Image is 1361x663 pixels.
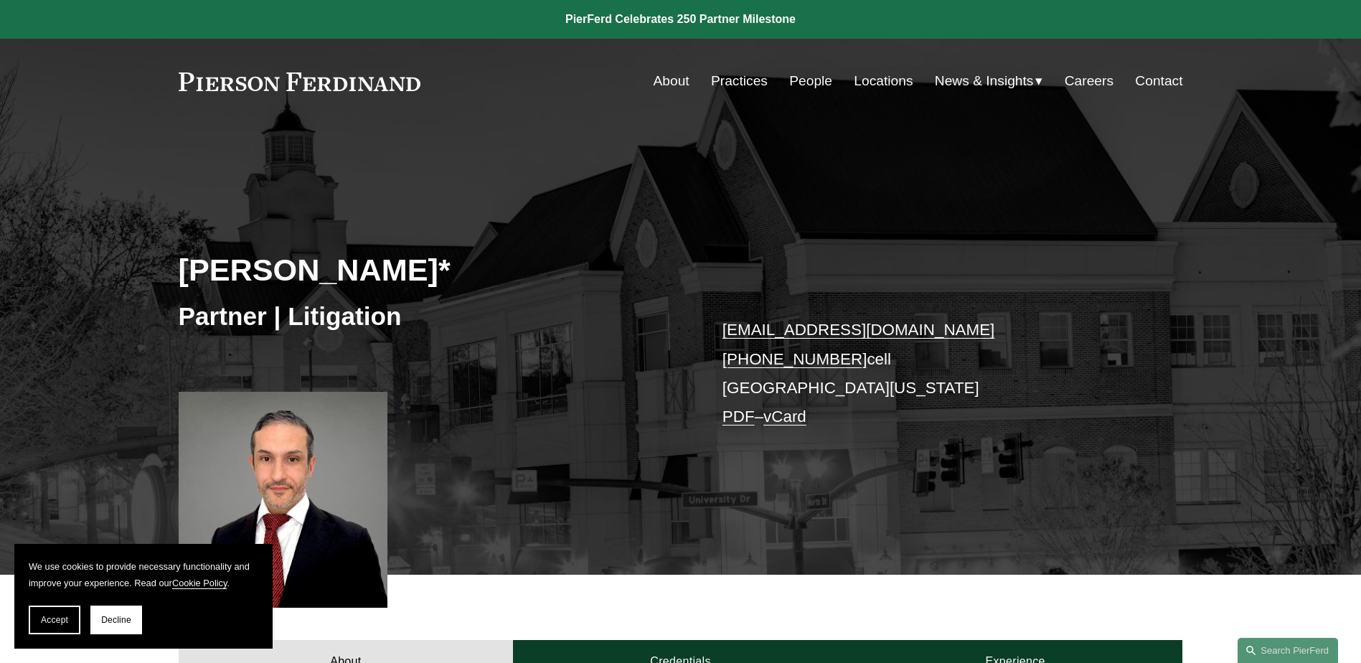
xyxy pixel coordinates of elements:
a: People [789,67,832,95]
a: Contact [1135,67,1182,95]
button: Accept [29,606,80,634]
a: About [654,67,689,95]
a: [EMAIL_ADDRESS][DOMAIN_NAME] [722,321,994,339]
section: Cookie banner [14,544,273,649]
a: Search this site [1238,638,1338,663]
span: News & Insights [935,69,1034,94]
h3: Partner | Litigation [179,301,681,332]
a: vCard [763,408,806,425]
a: Practices [711,67,768,95]
span: Decline [101,615,131,625]
a: Locations [854,67,913,95]
span: Accept [41,615,68,625]
p: cell [GEOGRAPHIC_DATA][US_STATE] – [722,316,1141,431]
a: Careers [1065,67,1113,95]
a: folder dropdown [935,67,1043,95]
a: Cookie Policy [172,578,227,588]
a: PDF [722,408,755,425]
h2: [PERSON_NAME]* [179,251,681,288]
p: We use cookies to provide necessary functionality and improve your experience. Read our . [29,558,258,591]
button: Decline [90,606,142,634]
a: [PHONE_NUMBER] [722,350,867,368]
